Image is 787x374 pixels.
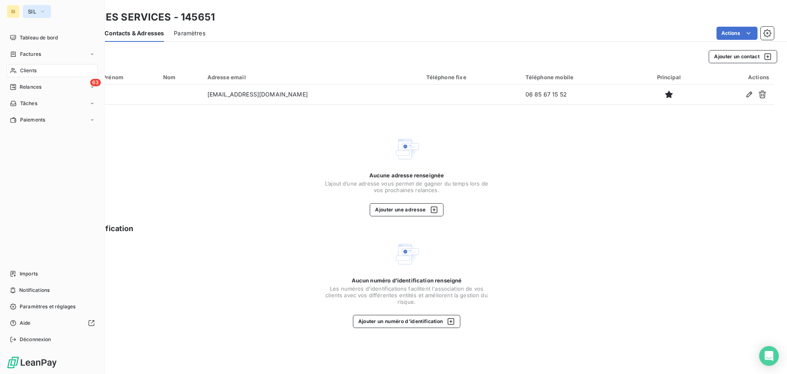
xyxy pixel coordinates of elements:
[20,34,58,41] span: Tableau de bord
[640,74,697,80] div: Principal
[707,74,769,80] div: Actions
[370,203,443,216] button: Ajouter une adresse
[90,79,101,86] span: 63
[393,241,420,267] img: Empty state
[7,5,20,18] div: SI
[7,317,98,330] a: Aide
[759,346,779,366] div: Open Intercom Messenger
[20,83,41,91] span: Relances
[105,29,164,37] span: Contacts & Adresses
[20,100,37,107] span: Tâches
[19,287,50,294] span: Notifications
[525,74,630,80] div: Téléphone mobile
[207,74,416,80] div: Adresse email
[426,74,516,80] div: Téléphone fixe
[716,27,757,40] button: Actions
[352,277,462,284] span: Aucun numéro d’identification renseigné
[353,315,461,328] button: Ajouter un numéro d’identification
[20,50,41,58] span: Factures
[163,74,198,80] div: Nom
[20,336,51,343] span: Déconnexion
[72,10,215,25] h3: VOIERIES SERVICES - 145651
[28,8,36,15] span: SIL
[103,74,153,80] div: Prénom
[20,303,75,310] span: Paramètres et réglages
[393,136,420,162] img: Empty state
[709,50,777,63] button: Ajouter un contact
[174,29,205,37] span: Paramètres
[369,172,444,179] span: Aucune adresse renseignée
[20,270,38,278] span: Imports
[7,356,57,369] img: Logo LeanPay
[521,85,635,104] td: 06 85 67 15 52
[202,85,421,104] td: [EMAIL_ADDRESS][DOMAIN_NAME]
[20,116,45,124] span: Paiements
[20,67,36,74] span: Clients
[325,285,489,305] span: Les numéros d'identifications facilitent l'association de vos clients avec vos différentes entité...
[20,319,31,327] span: Aide
[325,180,489,193] span: L’ajout d’une adresse vous permet de gagner du temps lors de vos prochaines relances.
